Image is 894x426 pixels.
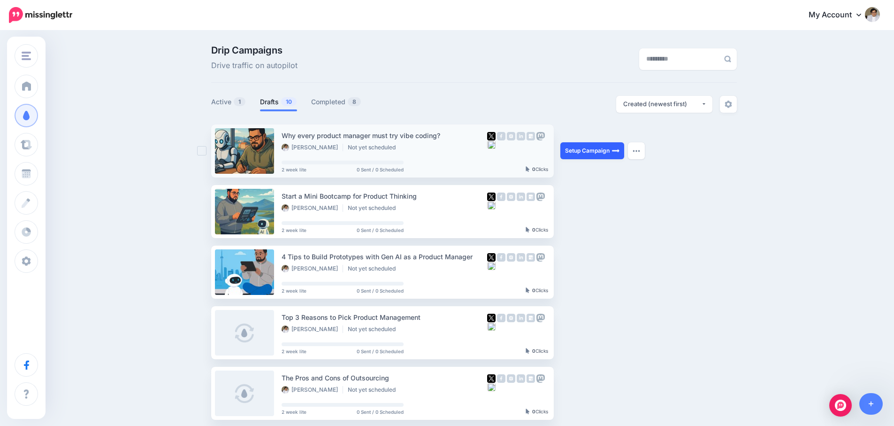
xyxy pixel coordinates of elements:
span: 0 Sent / 0 Scheduled [357,349,404,354]
img: facebook-grey-square.png [497,193,505,201]
b: 0 [532,287,535,293]
span: 0 Sent / 0 Scheduled [357,288,404,293]
img: search-grey-6.png [724,55,731,62]
span: 2 week lite [282,228,306,232]
div: Clicks [526,349,548,354]
span: Drip Campaigns [211,46,298,55]
b: 0 [532,166,535,172]
img: twitter-square.png [487,193,496,201]
img: linkedin-grey-square.png [517,253,525,262]
img: instagram-grey-square.png [507,193,515,201]
span: 2 week lite [282,410,306,414]
img: mastodon-grey-square.png [536,314,545,322]
img: twitter-square.png [487,253,496,262]
img: twitter-square.png [487,132,496,140]
span: 0 Sent / 0 Scheduled [357,410,404,414]
img: bluesky-grey-square.png [487,262,496,270]
img: mastodon-grey-square.png [536,253,545,262]
li: Not yet scheduled [348,265,400,272]
button: Created (newest first) [616,96,712,113]
li: [PERSON_NAME] [282,204,343,212]
img: bluesky-grey-square.png [487,383,496,391]
img: facebook-grey-square.png [497,253,505,262]
img: instagram-grey-square.png [507,132,515,140]
img: facebook-grey-square.png [497,132,505,140]
img: pointer-grey-darker.png [526,166,530,172]
img: twitter-square.png [487,314,496,322]
div: Open Intercom Messenger [829,394,852,417]
li: Not yet scheduled [348,204,400,212]
a: My Account [799,4,880,27]
img: dots.png [633,149,640,152]
img: twitter-square.png [487,374,496,383]
span: 2 week lite [282,349,306,354]
img: google_business-grey-square.png [527,132,535,140]
span: 1 [234,97,245,106]
div: Clicks [526,409,548,415]
img: google_business-grey-square.png [527,193,535,201]
img: menu.png [22,52,31,60]
div: Why every product manager must try vibe coding? [282,130,487,141]
div: Clicks [526,288,548,294]
li: [PERSON_NAME] [282,325,343,333]
img: bluesky-grey-square.png [487,201,496,209]
img: google_business-grey-square.png [527,314,535,322]
a: Setup Campaign [560,142,624,159]
li: Not yet scheduled [348,144,400,151]
span: 0 Sent / 0 Scheduled [357,167,404,172]
img: bluesky-grey-square.png [487,140,496,149]
span: 2 week lite [282,288,306,293]
img: bluesky-grey-square.png [487,322,496,331]
div: Created (newest first) [623,100,701,108]
li: [PERSON_NAME] [282,265,343,272]
img: linkedin-grey-square.png [517,132,525,140]
img: mastodon-grey-square.png [536,132,545,140]
span: 0 Sent / 0 Scheduled [357,228,404,232]
img: google_business-grey-square.png [527,374,535,383]
img: linkedin-grey-square.png [517,193,525,201]
img: instagram-grey-square.png [507,314,515,322]
img: facebook-grey-square.png [497,314,505,322]
li: Not yet scheduled [348,386,400,394]
span: 10 [281,97,297,106]
span: 2 week lite [282,167,306,172]
img: instagram-grey-square.png [507,253,515,262]
img: linkedin-grey-square.png [517,314,525,322]
a: Drafts10 [260,96,297,108]
div: Top 3 Reasons to Pick Product Management [282,312,487,323]
span: 8 [348,97,361,106]
b: 0 [532,227,535,232]
img: facebook-grey-square.png [497,374,505,383]
img: settings-grey.png [725,101,732,108]
b: 0 [532,348,535,354]
img: pointer-grey-darker.png [526,409,530,414]
a: Completed8 [311,96,361,108]
b: 0 [532,409,535,414]
img: linkedin-grey-square.png [517,374,525,383]
img: arrow-long-right-white.png [612,147,619,155]
li: [PERSON_NAME] [282,144,343,151]
span: Drive traffic on autopilot [211,60,298,72]
li: Not yet scheduled [348,325,400,333]
img: instagram-grey-square.png [507,374,515,383]
div: Clicks [526,167,548,172]
img: pointer-grey-darker.png [526,227,530,232]
img: mastodon-grey-square.png [536,374,545,383]
div: 4 Tips to Build Prototypes with Gen AI as a Product Manager [282,251,487,262]
img: Missinglettr [9,7,72,23]
img: pointer-grey-darker.png [526,348,530,354]
img: pointer-grey-darker.png [526,287,530,293]
img: google_business-grey-square.png [527,253,535,262]
li: [PERSON_NAME] [282,386,343,394]
div: Start a Mini Bootcamp for Product Thinking [282,191,487,201]
img: mastodon-grey-square.png [536,193,545,201]
div: Clicks [526,227,548,233]
div: The Pros and Cons of Outsourcing [282,372,487,383]
a: Active1 [211,96,246,108]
